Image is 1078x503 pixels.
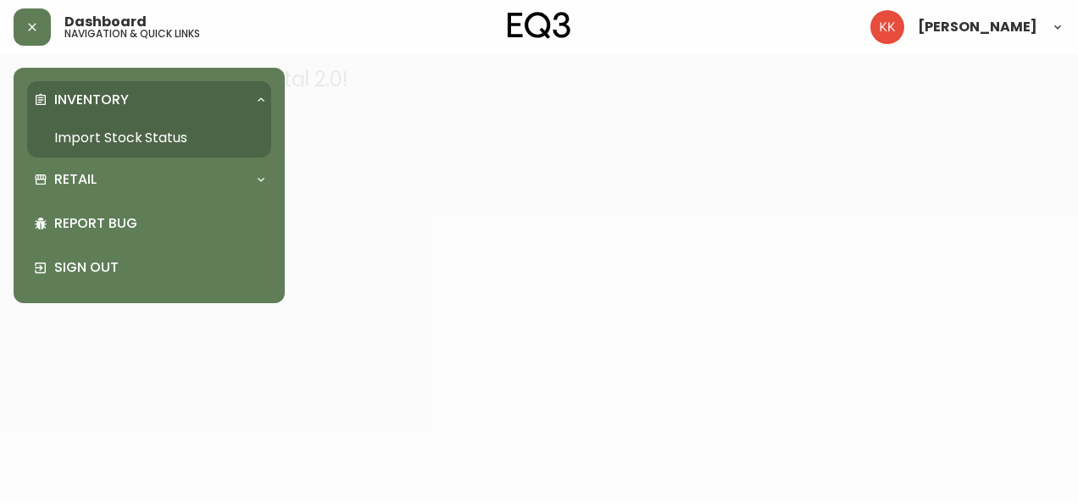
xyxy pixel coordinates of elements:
[54,258,264,277] p: Sign Out
[918,20,1037,34] span: [PERSON_NAME]
[508,12,570,39] img: logo
[64,15,147,29] span: Dashboard
[27,202,271,246] div: Report Bug
[27,81,271,119] div: Inventory
[54,214,264,233] p: Report Bug
[64,29,200,39] h5: navigation & quick links
[54,91,129,109] p: Inventory
[27,161,271,198] div: Retail
[27,246,271,290] div: Sign Out
[870,10,904,44] img: b8dbcfffdcfee2b8a086673f95cad94a
[27,119,271,158] a: Import Stock Status
[54,170,97,189] p: Retail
